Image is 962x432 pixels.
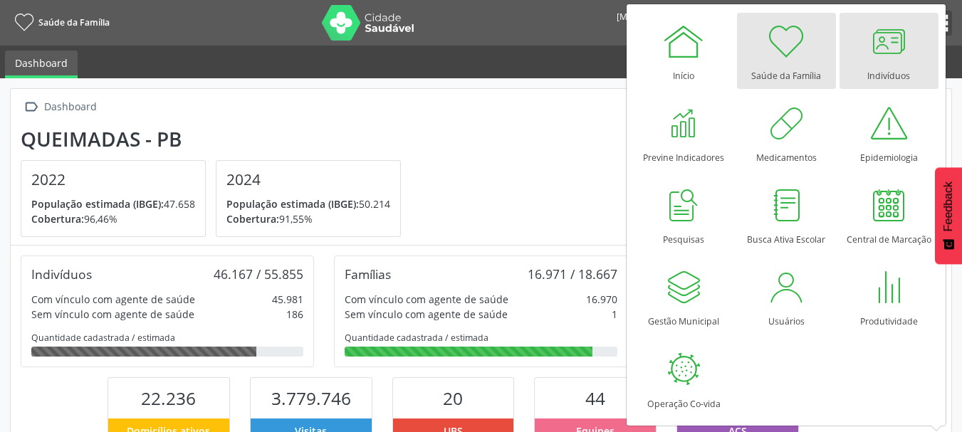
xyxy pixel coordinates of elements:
p: 50.214 [226,196,390,211]
a: Produtividade [840,258,939,334]
div: Sem vínculo com agente de saúde [345,307,508,322]
p: 47.658 [31,196,195,211]
a: Saúde da Família [10,11,110,34]
div: [MEDICAL_DATA] Prutusca [PERSON_NAME] [PERSON_NAME] [617,11,865,23]
button: Feedback - Mostrar pesquisa [935,167,962,264]
h4: 2024 [226,171,390,189]
a: Usuários [737,258,836,334]
span: 44 [585,386,605,410]
a: Pesquisas [634,177,733,253]
h4: 2022 [31,171,195,189]
span: Saúde da Família [38,16,110,28]
a: Início [634,13,733,89]
i:  [21,97,41,117]
a: Medicamentos [737,95,836,171]
a: Saúde da Família [737,13,836,89]
div: Indivíduos [31,266,92,282]
div: 45.981 [272,292,303,307]
a:  Dashboard [21,97,99,117]
div: Sem vínculo com agente de saúde [31,307,194,322]
a: Busca Ativa Escolar [737,177,836,253]
div: Famílias [345,266,391,282]
div: 46.167 / 55.855 [214,266,303,282]
a: Dashboard [5,51,78,78]
span: População estimada (IBGE): [31,197,164,211]
a: Indivíduos [840,13,939,89]
span: 20 [443,386,463,410]
div: Quantidade cadastrada / estimada [345,332,617,344]
div: 16.970 [586,292,617,307]
div: Com vínculo com agente de saúde [31,292,195,307]
p: 91,55% [226,211,390,226]
div: Dashboard [41,97,99,117]
span: Feedback [942,181,955,231]
div: 186 [286,307,303,322]
div: Com vínculo com agente de saúde [345,292,508,307]
p: 96,46% [31,211,195,226]
div: 1 [612,307,617,322]
a: Operação Co-vida [634,341,733,417]
span: 22.236 [141,386,196,410]
a: Central de Marcação [840,177,939,253]
span: População estimada (IBGE): [226,197,359,211]
a: Epidemiologia [840,95,939,171]
span: 3.779.746 [271,386,351,410]
a: Previne Indicadores [634,95,733,171]
a: Gestão Municipal [634,258,733,334]
div: 16.971 / 18.667 [528,266,617,282]
div: Quantidade cadastrada / estimada [31,332,303,344]
span: Cobertura: [31,212,84,226]
span: Cobertura: [226,212,279,226]
div: Queimadas - PB [21,127,411,151]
